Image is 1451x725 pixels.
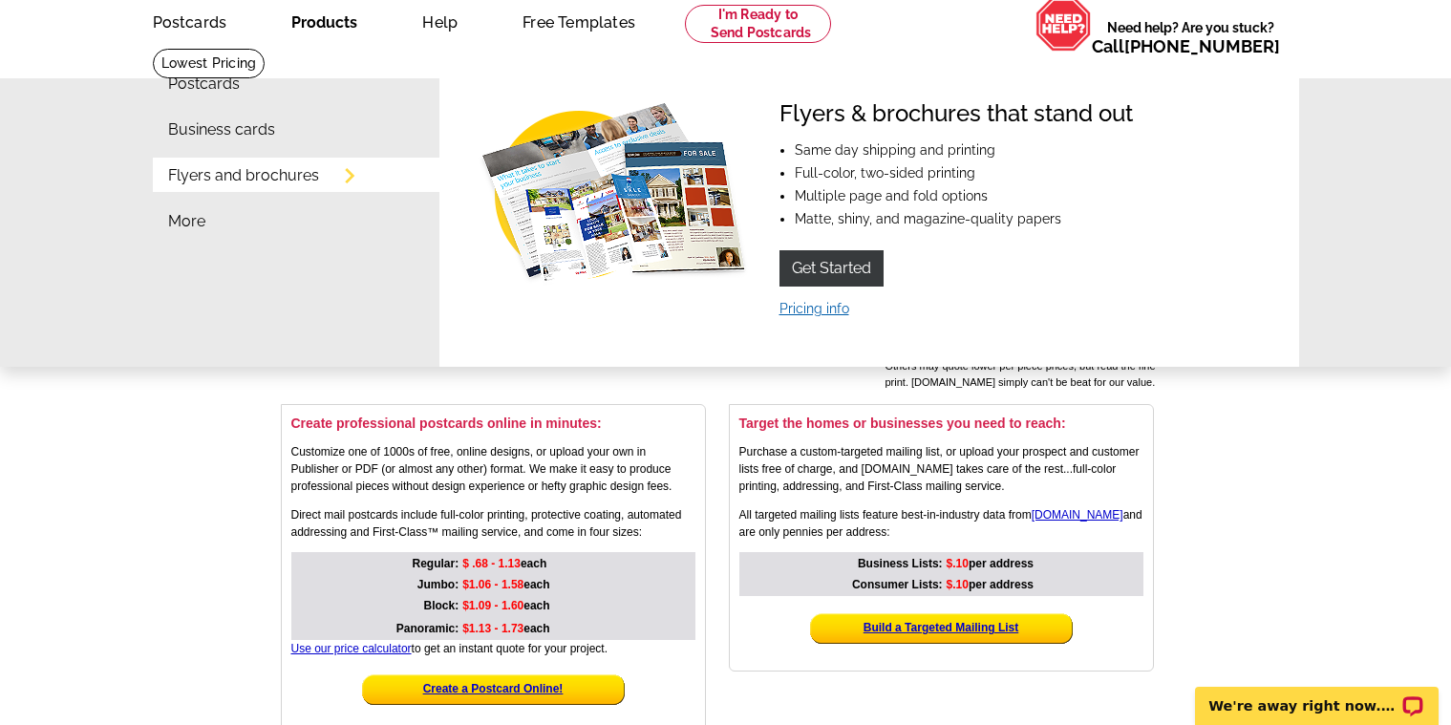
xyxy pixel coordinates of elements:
[462,599,523,612] span: $1.09 - 1.60
[779,100,1133,128] h4: Flyers & brochures that stand out
[852,578,943,591] strong: Consumer Lists:
[1032,508,1123,522] a: [DOMAIN_NAME]
[462,578,523,591] span: $1.06 - 1.58
[1183,665,1451,725] iframe: LiveChat chat widget
[947,578,969,591] span: $.10
[1124,36,1280,56] a: [PHONE_NUMBER]
[947,578,1034,591] strong: per address
[795,189,1133,203] li: Multiple page and fold options
[947,557,969,570] span: $.10
[168,122,275,138] a: Business cards
[396,622,459,635] strong: Panoramic:
[424,599,459,612] strong: Block:
[462,578,549,591] strong: each
[423,682,564,695] a: Create a Postcard Online!
[474,100,749,291] img: Flyers & brochures that stand out
[462,599,549,612] strong: each
[739,506,1143,541] p: All targeted mailing lists feature best-in-industry data from and are only pennies per address:
[462,557,521,570] span: $ .68 - 1.13
[291,443,695,495] p: Customize one of 1000s of free, online designs, or upload your own in Publisher or PDF (or almost...
[291,415,695,432] h3: Create professional postcards online in minutes:
[1092,36,1280,56] span: Call
[417,578,459,591] strong: Jumbo:
[168,168,319,183] a: Flyers and brochures
[864,621,1018,634] a: Build a Targeted Mailing List
[462,557,546,570] strong: each
[858,557,943,570] strong: Business Lists:
[779,301,849,316] a: Pricing info
[739,443,1143,495] p: Purchase a custom-targeted mailing list, or upload your prospect and customer lists free of charg...
[795,166,1133,180] li: Full-color, two-sided printing
[462,622,523,635] span: $1.13 - 1.73
[168,76,240,92] a: Postcards
[1092,18,1290,56] span: Need help? Are you stuck?
[168,214,205,229] a: More
[291,642,608,655] span: to get an instant quote for your project.
[739,415,1143,432] h3: Target the homes or businesses you need to reach:
[291,506,695,541] p: Direct mail postcards include full-color printing, protective coating, automated addressing and F...
[413,557,459,570] strong: Regular:
[291,642,412,655] a: Use our price calculator
[947,557,1034,570] strong: per address
[795,212,1133,225] li: Matte, shiny, and magazine-quality papers
[779,250,884,287] a: Get Started
[462,622,549,635] strong: each
[795,143,1133,157] li: Same day shipping and printing
[886,360,1156,388] span: Others may quote lower per piece prices, but read the fine print. [DOMAIN_NAME] simply can't be b...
